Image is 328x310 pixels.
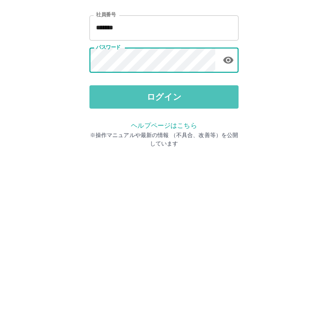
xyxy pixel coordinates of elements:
label: パスワード [96,120,121,127]
button: ログイン [89,161,239,185]
a: ヘルプページはこちら [131,198,197,205]
h2: ログイン [134,59,195,76]
label: 社員番号 [96,87,116,94]
p: ※操作マニュアルや最新の情報 （不具合、改善等）を公開しています [89,207,239,224]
